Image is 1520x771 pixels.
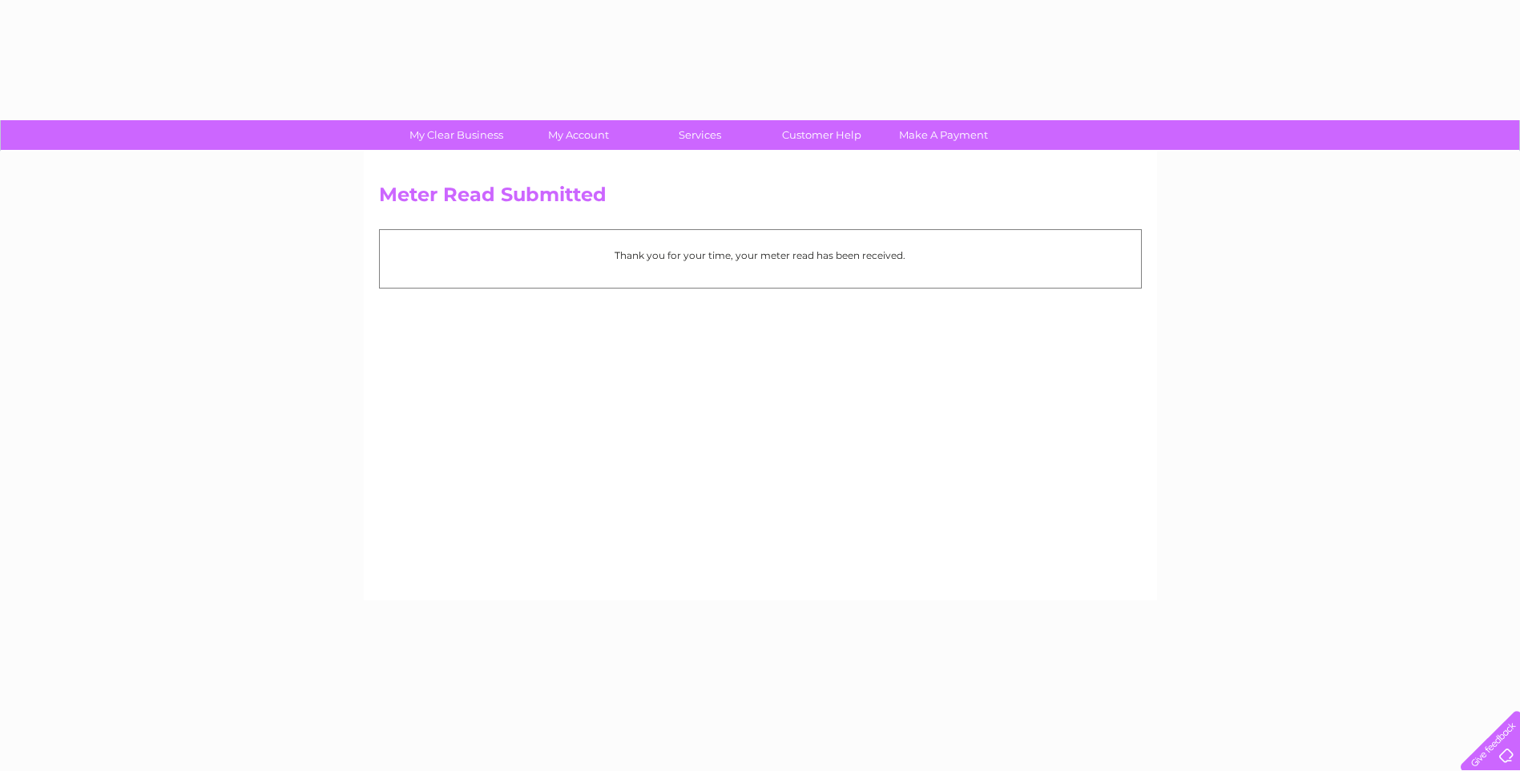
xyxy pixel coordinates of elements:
[877,120,1010,150] a: Make A Payment
[388,248,1133,263] p: Thank you for your time, your meter read has been received.
[390,120,522,150] a: My Clear Business
[756,120,888,150] a: Customer Help
[634,120,766,150] a: Services
[512,120,644,150] a: My Account
[379,184,1142,214] h2: Meter Read Submitted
